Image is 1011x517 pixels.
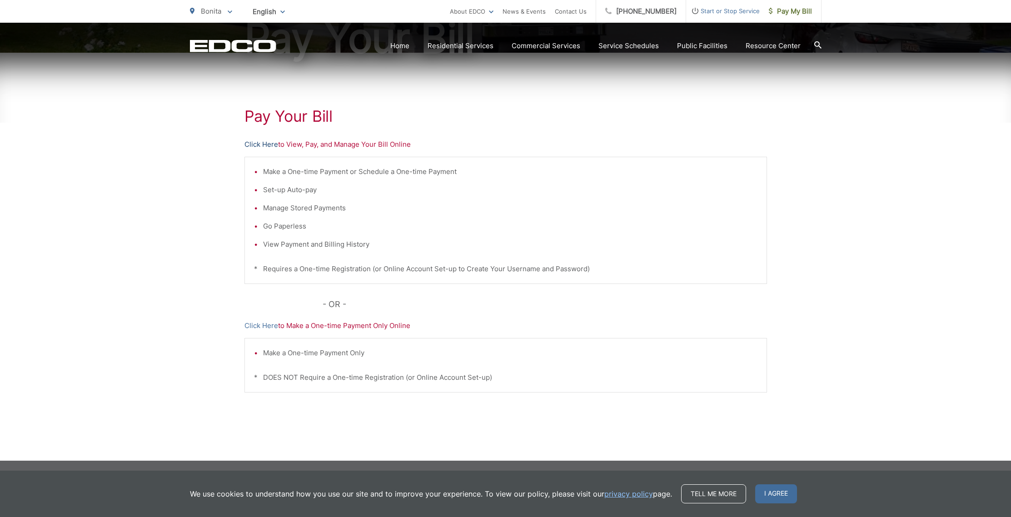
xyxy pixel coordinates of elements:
p: to Make a One-time Payment Only Online [244,320,767,331]
a: Public Facilities [677,40,727,51]
p: * Requires a One-time Registration (or Online Account Set-up to Create Your Username and Password) [254,263,757,274]
span: English [246,4,292,20]
li: Set-up Auto-pay [263,184,757,195]
a: privacy policy [604,488,653,499]
a: Tell me more [681,484,746,503]
li: Make a One-time Payment or Schedule a One-time Payment [263,166,757,177]
span: I agree [755,484,797,503]
a: Click Here [244,139,278,150]
p: - OR - [323,298,767,311]
a: Contact Us [555,6,587,17]
p: to View, Pay, and Manage Your Bill Online [244,139,767,150]
span: Pay My Bill [769,6,812,17]
a: News & Events [503,6,546,17]
p: We use cookies to understand how you use our site and to improve your experience. To view our pol... [190,488,672,499]
a: About EDCO [450,6,493,17]
li: Manage Stored Payments [263,203,757,214]
a: Residential Services [428,40,493,51]
li: Go Paperless [263,221,757,232]
li: View Payment and Billing History [263,239,757,250]
a: Service Schedules [598,40,659,51]
a: Home [390,40,409,51]
a: Resource Center [746,40,801,51]
a: Click Here [244,320,278,331]
h1: Pay Your Bill [244,107,767,125]
li: Make a One-time Payment Only [263,348,757,358]
a: Commercial Services [512,40,580,51]
p: * DOES NOT Require a One-time Registration (or Online Account Set-up) [254,372,757,383]
span: Bonita [201,7,221,15]
a: EDCD logo. Return to the homepage. [190,40,276,52]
